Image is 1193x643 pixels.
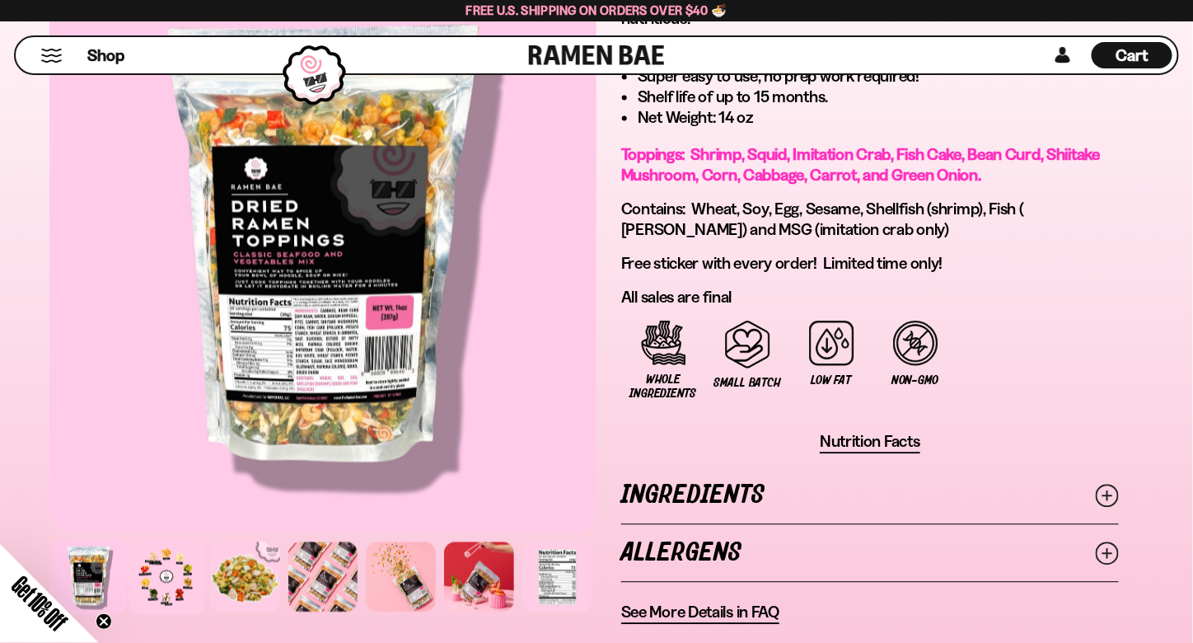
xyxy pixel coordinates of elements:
span: Non-GMO [891,373,938,387]
span: Contains: Wheat, Soy, Egg, Sesame, Shellfish (shrimp), Fish ( [PERSON_NAME]) and MSG (imitation c... [621,199,1024,239]
p: Free sticker with every order! Limited time only! [621,253,1119,274]
li: Shelf life of up to 15 months. [638,87,1119,107]
a: See More Details in FAQ [621,602,779,624]
span: See More Details in FAQ [621,602,779,622]
button: Close teaser [96,613,112,630]
button: Nutrition Facts [820,431,920,453]
span: Toppings: Shrimp, Squid, Imitation Crab, Fish Cake, Bean Curd, Shiitake Mushroom, Corn, Cabbage, ... [621,144,1100,185]
span: Get 10% Off [7,571,72,636]
span: Low Fat [812,373,851,387]
span: Cart [1116,45,1149,65]
span: Shop [87,45,124,67]
a: Shop [87,42,124,68]
span: Small Batch [713,376,780,390]
span: Free U.S. Shipping on Orders over $40 🍜 [466,2,727,18]
span: Whole Ingredients [629,373,697,401]
a: Allergens [621,524,1119,581]
li: Net Weight: 14 oz [638,107,1119,128]
p: All sales are final [621,287,1119,307]
a: Ingredients [621,467,1119,523]
button: Mobile Menu Trigger [40,49,63,63]
span: Nutrition Facts [820,431,920,452]
div: Cart [1092,37,1172,73]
